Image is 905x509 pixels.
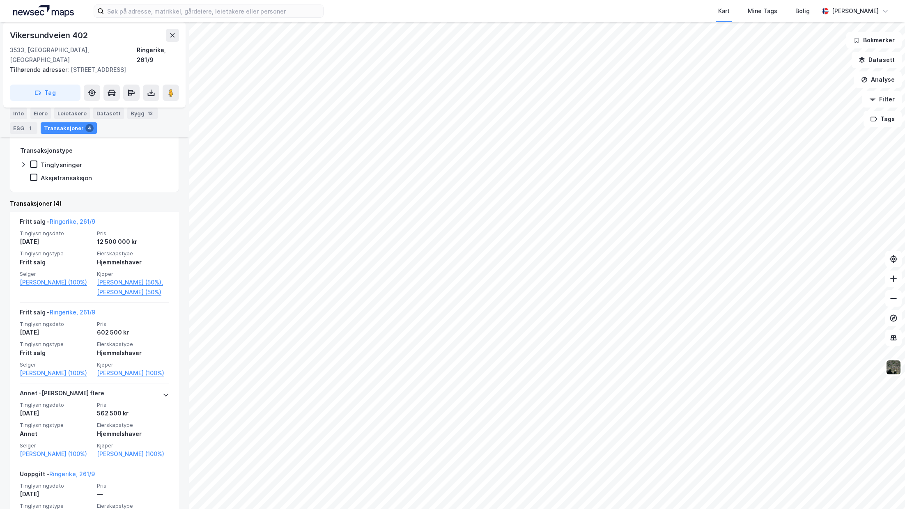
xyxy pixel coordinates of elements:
[54,108,90,119] div: Leietakere
[97,348,169,358] div: Hjemmelshaver
[104,5,323,17] input: Søk på adresse, matrikkel, gårdeiere, leietakere eller personer
[85,124,94,132] div: 4
[20,271,92,277] span: Selger
[20,237,92,247] div: [DATE]
[20,442,92,449] span: Selger
[93,108,124,119] div: Datasett
[49,470,95,477] a: Ringerike, 261/9
[20,388,104,401] div: Annet - [PERSON_NAME] flere
[20,307,95,321] div: Fritt salg -
[50,218,95,225] a: Ringerike, 261/9
[10,45,137,65] div: 3533, [GEOGRAPHIC_DATA], [GEOGRAPHIC_DATA]
[97,429,169,439] div: Hjemmelshaver
[97,328,169,337] div: 602 500 kr
[10,122,37,134] div: ESG
[97,422,169,429] span: Eierskapstype
[97,250,169,257] span: Eierskapstype
[41,161,82,169] div: Tinglysninger
[10,199,179,209] div: Transaksjoner (4)
[852,52,902,68] button: Datasett
[20,250,92,257] span: Tinglysningstype
[846,32,902,48] button: Bokmerker
[97,277,169,287] a: [PERSON_NAME] (50%),
[97,361,169,368] span: Kjøper
[26,124,34,132] div: 1
[854,71,902,88] button: Analyse
[886,360,901,375] img: 9k=
[20,230,92,237] span: Tinglysningsdato
[20,341,92,348] span: Tinglysningstype
[718,6,730,16] div: Kart
[20,146,73,156] div: Transaksjonstype
[10,108,27,119] div: Info
[862,91,902,108] button: Filter
[97,408,169,418] div: 562 500 kr
[748,6,777,16] div: Mine Tags
[20,408,92,418] div: [DATE]
[795,6,810,16] div: Bolig
[864,470,905,509] div: Kontrollprogram for chat
[97,442,169,449] span: Kjøper
[97,271,169,277] span: Kjøper
[30,108,51,119] div: Eiere
[10,29,89,42] div: Vikersundveien 402
[41,174,92,182] div: Aksjetransaksjon
[10,85,80,101] button: Tag
[20,469,95,482] div: Uoppgitt -
[97,401,169,408] span: Pris
[20,328,92,337] div: [DATE]
[97,482,169,489] span: Pris
[41,122,97,134] div: Transaksjoner
[832,6,879,16] div: [PERSON_NAME]
[97,257,169,267] div: Hjemmelshaver
[97,230,169,237] span: Pris
[20,449,92,459] a: [PERSON_NAME] (100%)
[20,348,92,358] div: Fritt salg
[97,489,169,499] div: —
[97,321,169,328] span: Pris
[20,257,92,267] div: Fritt salg
[97,449,169,459] a: [PERSON_NAME] (100%)
[864,470,905,509] iframe: Chat Widget
[20,217,95,230] div: Fritt salg -
[146,109,154,117] div: 12
[97,341,169,348] span: Eierskapstype
[20,368,92,378] a: [PERSON_NAME] (100%)
[20,361,92,368] span: Selger
[20,489,92,499] div: [DATE]
[20,277,92,287] a: [PERSON_NAME] (100%)
[864,111,902,127] button: Tags
[97,287,169,297] a: [PERSON_NAME] (50%)
[97,237,169,247] div: 12 500 000 kr
[97,368,169,378] a: [PERSON_NAME] (100%)
[20,482,92,489] span: Tinglysningsdato
[10,66,71,73] span: Tilhørende adresser:
[20,429,92,439] div: Annet
[20,401,92,408] span: Tinglysningsdato
[13,5,74,17] img: logo.a4113a55bc3d86da70a041830d287a7e.svg
[10,65,172,75] div: [STREET_ADDRESS]
[127,108,158,119] div: Bygg
[20,321,92,328] span: Tinglysningsdato
[20,422,92,429] span: Tinglysningstype
[50,309,95,316] a: Ringerike, 261/9
[137,45,179,65] div: Ringerike, 261/9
